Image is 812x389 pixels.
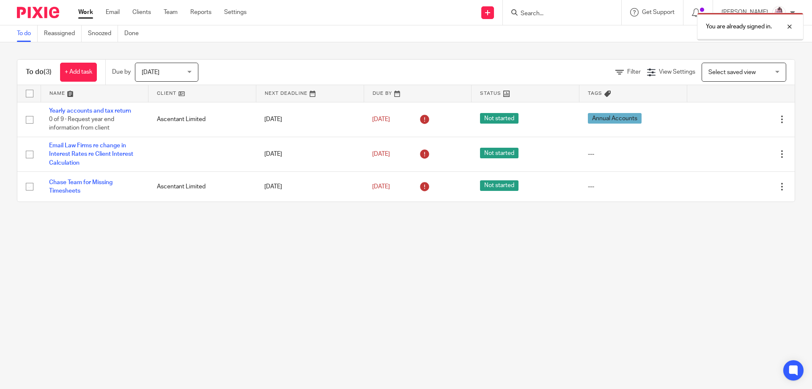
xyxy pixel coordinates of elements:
[142,69,159,75] span: [DATE]
[256,102,364,137] td: [DATE]
[49,108,131,114] a: Yearly accounts and tax return
[627,69,641,75] span: Filter
[44,25,82,42] a: Reassigned
[480,113,518,124] span: Not started
[480,180,518,191] span: Not started
[132,8,151,17] a: Clients
[372,151,390,157] span: [DATE]
[17,7,59,18] img: Pixie
[60,63,97,82] a: + Add task
[708,69,756,75] span: Select saved view
[148,171,256,201] td: Ascentant Limited
[49,143,133,166] a: Email Law Firms re change in Interest Rates re Client Interest Calculation
[124,25,145,42] a: Done
[88,25,118,42] a: Snoozed
[706,22,772,31] p: You are already signed in.
[44,69,52,75] span: (3)
[78,8,93,17] a: Work
[49,116,114,131] span: 0 of 9 · Request year end information from client
[372,116,390,122] span: [DATE]
[164,8,178,17] a: Team
[17,25,38,42] a: To do
[112,68,131,76] p: Due by
[588,150,679,158] div: ---
[772,6,786,19] img: KD3.png
[26,68,52,77] h1: To do
[588,113,642,124] span: Annual Accounts
[372,184,390,190] span: [DATE]
[659,69,695,75] span: View Settings
[106,8,120,17] a: Email
[480,148,518,158] span: Not started
[256,171,364,201] td: [DATE]
[49,179,112,194] a: Chase Team for Missing Timesheets
[190,8,211,17] a: Reports
[256,137,364,171] td: [DATE]
[588,182,679,191] div: ---
[588,91,602,96] span: Tags
[148,102,256,137] td: Ascentant Limited
[224,8,247,17] a: Settings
